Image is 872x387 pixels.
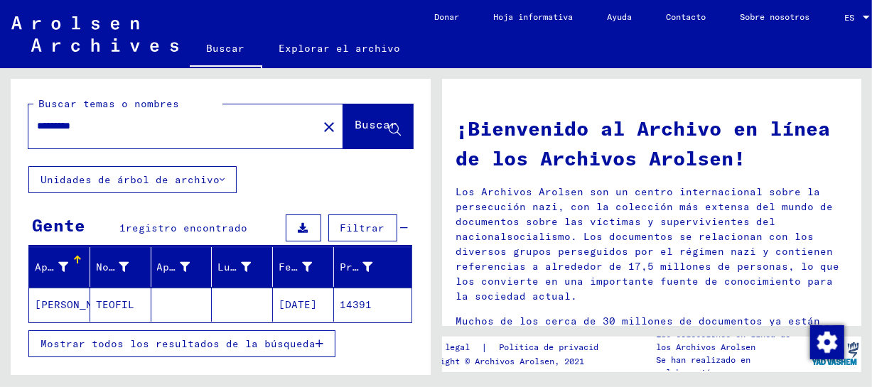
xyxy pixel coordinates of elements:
mat-header-cell: Lugar de nacimiento [212,247,273,287]
a: Aviso legal [415,340,481,355]
font: Buscar temas o nombres [38,97,179,110]
font: 14391 [340,298,372,311]
mat-header-cell: Apellido de soltera [151,247,212,287]
button: Filtrar [328,214,397,241]
font: Ayuda [608,11,633,22]
div: Apellido [35,256,90,278]
img: Arolsen_neg.svg [11,16,178,52]
font: Gente [32,214,85,236]
font: Donar [435,11,460,22]
a: Explorar el archivo [262,31,418,65]
font: Se han realizado en colaboración con [656,354,750,378]
font: ¡Bienvenido al Archivo en línea de los Archivos Arolsen! [456,116,831,170]
mat-header-cell: Fecha de nacimiento [273,247,334,287]
font: [PERSON_NAME] [35,298,118,311]
font: Apellido de soltera [157,261,279,273]
font: Hoja informativa [494,11,574,22]
font: Apellido [35,261,86,273]
a: Política de privacidad [488,340,625,355]
font: Política de privacidad [499,342,608,352]
font: Lugar de nacimiento [217,261,339,273]
mat-header-cell: Prisionero # [334,247,411,287]
font: Copyright © Archivos Arolsen, 2021 [415,356,584,366]
font: Aviso legal [415,342,470,352]
font: Buscar [207,42,245,55]
font: Unidades de árbol de archivo [41,173,220,186]
div: Prisionero # [340,256,394,278]
font: Contacto [667,11,706,22]
font: [DATE] [279,298,317,311]
mat-header-cell: Apellido [29,247,90,287]
font: Mostrar todos los resultados de la búsqueda [41,337,316,350]
div: Fecha de nacimiento [279,256,333,278]
font: Explorar el archivo [279,42,401,55]
font: 1 [119,222,126,234]
font: Prisionero # [340,261,416,273]
font: Filtrar [340,222,385,234]
font: Nombre de pila [96,261,185,273]
div: Nombre de pila [96,256,151,278]
font: registro encontrado [126,222,247,234]
img: Cambiar el consentimiento [810,325,844,359]
button: Unidades de árbol de archivo [28,166,237,193]
font: TEOFIL [96,298,134,311]
font: Buscar [355,117,398,131]
button: Buscar [343,104,413,148]
button: Claro [315,112,343,141]
mat-icon: close [321,119,338,136]
font: ES [844,12,854,23]
mat-header-cell: Nombre de pila [90,247,151,287]
div: Apellido de soltera [157,256,212,278]
font: Muchos de los cerca de 30 millones de documentos ya están disponibles en el Archivo en Línea de l... [456,315,834,372]
button: Mostrar todos los resultados de la búsqueda [28,330,335,357]
div: Lugar de nacimiento [217,256,272,278]
font: Sobre nosotros [741,11,810,22]
font: | [481,341,488,354]
font: Fecha de nacimiento [279,261,400,273]
a: Buscar [190,31,262,68]
font: Los Archivos Arolsen son un centro internacional sobre la persecución nazi, con la colección más ... [456,185,840,302]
